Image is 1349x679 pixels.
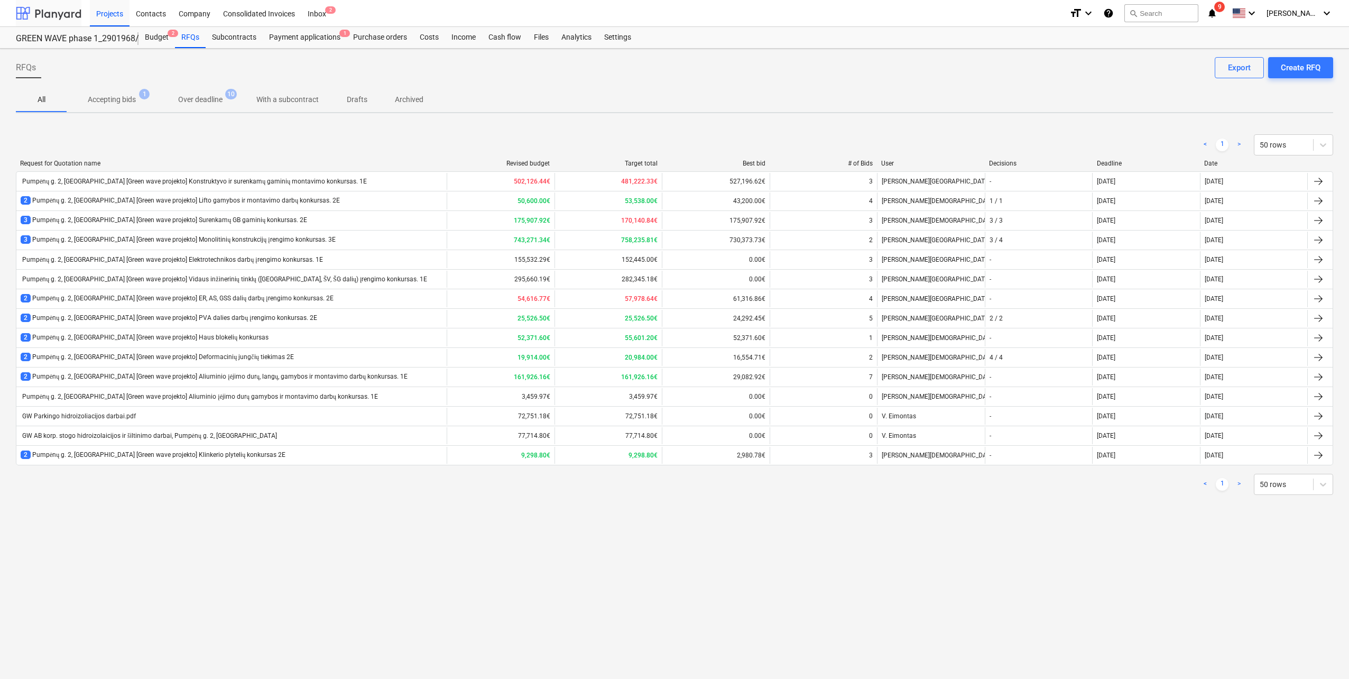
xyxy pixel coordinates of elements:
b: 50,600.00€ [518,197,550,205]
a: Purchase orders [347,27,413,48]
div: - [990,452,991,459]
span: 2 [21,294,31,302]
div: [DATE] [1097,197,1115,205]
div: [DATE] [1205,197,1223,205]
div: 3 [869,217,873,224]
a: Subcontracts [206,27,263,48]
div: User [881,160,981,167]
div: Pumpėnų g. 2, [GEOGRAPHIC_DATA] [Green wave projekto] Lifto gamybos ir montavimo darbų konkursas. 2E [21,196,340,205]
button: Search [1124,4,1198,22]
div: [DATE] [1097,276,1115,283]
div: 5 [869,315,873,322]
span: 2 [325,6,336,14]
div: [DATE] [1205,354,1223,361]
b: 161,926.16€ [621,373,658,381]
span: RFQs [16,61,36,74]
div: Pumpėnų g. 2, [GEOGRAPHIC_DATA] [Green wave projekto] Monolitinių konstrukcijų įrengimo konkursas... [21,235,336,244]
div: # of Bids [774,160,873,167]
div: [DATE] [1205,217,1223,224]
div: Files [528,27,555,48]
p: Drafts [344,94,369,105]
div: 43,200.00€ [662,192,770,209]
span: 9 [1214,2,1225,12]
div: 3 [869,452,873,459]
b: 55,601.20€ [625,334,658,342]
b: 743,271.34€ [514,236,550,244]
b: 25,526.50€ [625,315,658,322]
span: 2 [21,333,31,342]
div: Decisions [989,160,1088,167]
div: 77,714.80€ [555,427,662,444]
a: Next page [1233,139,1245,151]
p: All [29,94,54,105]
i: Knowledge base [1103,7,1114,20]
div: 155,532.29€ [447,251,555,268]
div: Payment applications [263,27,347,48]
span: 3 [21,216,31,224]
div: 4 [869,295,873,302]
a: Page 1 is your current page [1216,139,1228,151]
b: 19,914.00€ [518,354,550,361]
button: Export [1215,57,1264,78]
div: [DATE] [1205,393,1223,400]
i: keyboard_arrow_down [1320,7,1333,20]
iframe: Chat Widget [1296,628,1349,679]
a: Previous page [1199,139,1212,151]
div: 1 [869,334,873,342]
div: Pumpėnų g. 2, [GEOGRAPHIC_DATA] [Green wave projekto] Klinkerio plytelių konkursas 2E [21,451,285,460]
b: 502,126.44€ [514,178,550,185]
div: 16,554.71€ [662,349,770,366]
div: 2 / 2 [990,315,1003,322]
div: [DATE] [1205,256,1223,263]
div: Pumpėnų g. 2, [GEOGRAPHIC_DATA] [Green wave projekto] Vidaus inžinerinių tinklų ([GEOGRAPHIC_DATA... [21,276,427,283]
span: 2 [21,353,31,361]
div: Pumpėnų g. 2, [GEOGRAPHIC_DATA] [Green wave projekto] ER, AS, GSS dalių darbų įrengimo konkursas. 2E [21,294,334,303]
a: Cash flow [482,27,528,48]
div: [DATE] [1205,373,1223,381]
div: [DATE] [1205,178,1223,185]
div: [DATE] [1097,452,1115,459]
div: Export [1228,61,1251,75]
div: [DATE] [1205,315,1223,322]
div: 3,459.97€ [447,388,555,405]
span: 2 [21,451,31,459]
div: [PERSON_NAME][GEOGRAPHIC_DATA] [877,290,985,307]
div: Pumpėnų g. 2, [GEOGRAPHIC_DATA] [Green wave projekto] Konstruktyvo ir surenkamų gaminių montavimo... [21,178,367,186]
i: keyboard_arrow_down [1245,7,1258,20]
div: 3 / 3 [990,217,1003,224]
p: With a subcontract [256,94,319,105]
div: Request for Quotation name [20,160,442,167]
span: 1 [339,30,350,37]
div: Pumpėnų g. 2, [GEOGRAPHIC_DATA] [Green wave projekto] Haus blokelių konkursas [21,333,269,342]
b: 53,538.00€ [625,197,658,205]
div: [DATE] [1097,354,1115,361]
div: 152,445.00€ [555,251,662,268]
div: Budget [138,27,175,48]
div: [DATE] [1097,236,1115,244]
div: 7 [869,373,873,381]
div: Deadline [1097,160,1196,167]
div: 0.00€ [662,251,770,268]
div: [PERSON_NAME][GEOGRAPHIC_DATA] [877,173,985,190]
div: [PERSON_NAME][GEOGRAPHIC_DATA] [877,251,985,268]
div: 72,751.18€ [555,408,662,425]
i: notifications [1207,7,1217,20]
a: Analytics [555,27,598,48]
div: [DATE] [1205,295,1223,302]
div: 730,373.73€ [662,232,770,249]
div: - [990,393,991,400]
div: [DATE] [1205,452,1223,459]
div: 3 [869,178,873,185]
div: 175,907.92€ [662,212,770,229]
div: 29,082.92€ [662,369,770,386]
div: - [990,178,991,185]
b: 52,371.60€ [518,334,550,342]
div: 282,345.18€ [555,271,662,288]
b: 9,298.80€ [521,452,550,459]
div: 3 / 4 [990,236,1003,244]
div: - [990,432,991,439]
b: 758,235.81€ [621,236,658,244]
div: [DATE] [1097,217,1115,224]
